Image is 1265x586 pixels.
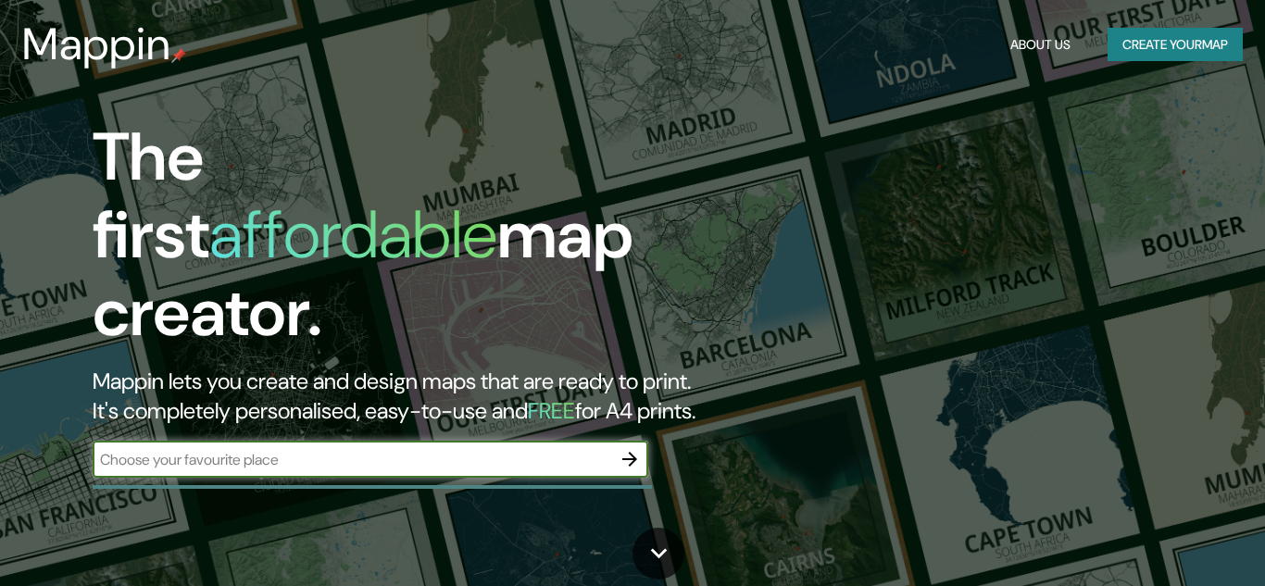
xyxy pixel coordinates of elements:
[93,118,725,367] h1: The first map creator.
[528,396,575,425] h5: FREE
[209,192,497,278] h1: affordable
[1108,28,1243,62] button: Create yourmap
[22,19,171,70] h3: Mappin
[93,367,725,426] h2: Mappin lets you create and design maps that are ready to print. It's completely personalised, eas...
[1003,28,1078,62] button: About Us
[93,449,611,470] input: Choose your favourite place
[171,48,186,63] img: mappin-pin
